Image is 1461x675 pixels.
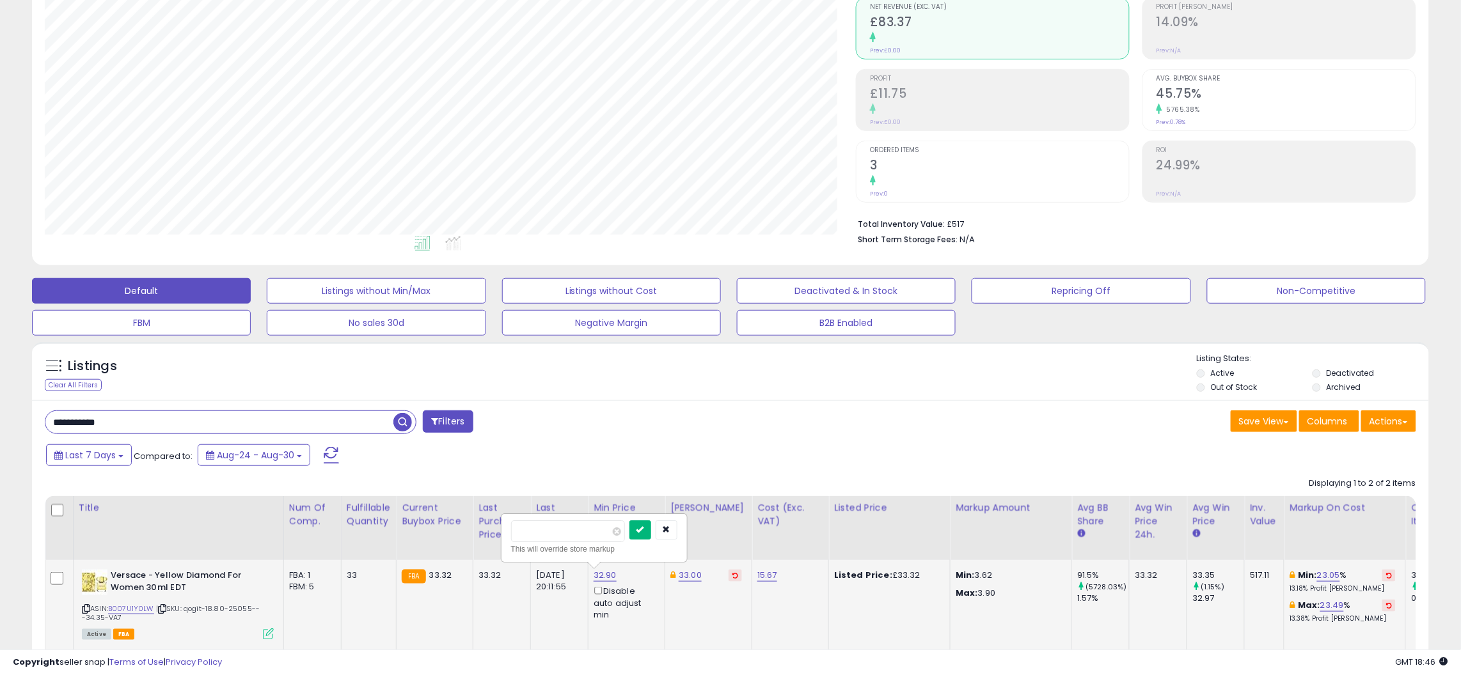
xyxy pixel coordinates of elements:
[1077,501,1124,528] div: Avg BB Share
[68,357,117,375] h5: Listings
[1077,528,1085,539] small: Avg BB Share.
[870,158,1129,175] h2: 3
[1299,410,1359,432] button: Columns
[737,310,956,336] button: B2B Enabled
[1411,501,1458,528] div: Ordered Items
[1290,571,1295,579] i: This overrides the store level min markup for this listing
[956,569,975,581] strong: Min:
[956,587,978,599] strong: Max:
[870,86,1129,104] h2: £11.75
[1290,601,1295,609] i: This overrides the store level max markup for this listing
[217,449,294,462] span: Aug-24 - Aug-30
[32,278,251,304] button: Default
[65,449,116,462] span: Last 7 Days
[502,310,721,336] button: Negative Margin
[1309,477,1416,490] div: Displaying 1 to 2 of 2 items
[1086,582,1127,592] small: (5728.03%)
[46,444,132,466] button: Last 7 Days
[1157,147,1416,154] span: ROI
[1386,572,1392,578] i: Revert to store-level Min Markup
[32,310,251,336] button: FBM
[1157,86,1416,104] h2: 45.75%
[166,656,222,668] a: Privacy Policy
[1320,599,1344,612] a: 23.49
[972,278,1190,304] button: Repricing Off
[1290,570,1396,593] div: %
[111,570,266,596] b: Versace - Yellow Diamond For Women 30ml EDT
[1396,656,1448,668] span: 2025-09-7 18:46 GMT
[402,501,468,528] div: Current Buybox Price
[1192,570,1244,581] div: 33.35
[870,4,1129,11] span: Net Revenue (Exc. VAT)
[198,444,310,466] button: Aug-24 - Aug-30
[289,581,331,593] div: FBM: 5
[1201,582,1224,592] small: (1.15%)
[289,570,331,581] div: FBA: 1
[289,501,336,528] div: Num of Comp.
[737,278,956,304] button: Deactivated & In Stock
[536,501,583,555] div: Last Purchase Date (GMT)
[1157,4,1416,11] span: Profit [PERSON_NAME]
[870,118,901,126] small: Prev: £0.00
[1211,382,1258,392] label: Out of Stock
[1361,410,1416,432] button: Actions
[858,215,1407,231] li: £517
[757,501,823,528] div: Cost (Exc. VAT)
[429,569,452,581] span: 33.32
[1327,368,1375,378] label: Deactivated
[956,570,1062,581] p: 3.62
[79,501,278,515] div: Title
[82,570,107,595] img: 51XHhjEYvFL._SL40_.jpg
[732,572,738,578] i: Revert to store-level Dynamic Max Price
[870,47,901,54] small: Prev: £0.00
[594,569,617,582] a: 32.90
[1135,501,1181,541] div: Avg Win Price 24h.
[594,501,659,515] div: Min Price
[1290,614,1396,623] p: 13.38% Profit [PERSON_NAME]
[1231,410,1297,432] button: Save View
[134,450,193,462] span: Compared to:
[1157,190,1181,198] small: Prev: N/A
[1157,47,1181,54] small: Prev: N/A
[13,656,59,668] strong: Copyright
[834,569,892,581] b: Listed Price:
[1250,501,1279,528] div: Inv. value
[478,570,521,581] div: 33.32
[267,278,486,304] button: Listings without Min/Max
[82,570,274,638] div: ASIN:
[45,379,102,391] div: Clear All Filters
[13,656,222,669] div: seller snap | |
[1192,528,1200,539] small: Avg Win Price.
[679,569,702,582] a: 33.00
[108,603,154,614] a: B007U1Y0LW
[858,234,958,245] b: Short Term Storage Fees:
[757,569,777,582] a: 15.67
[1077,570,1129,581] div: 91.5%
[1162,105,1200,114] small: 5765.38%
[1317,569,1340,582] a: 23.05
[1290,501,1400,515] div: Markup on Cost
[1299,599,1321,611] b: Max:
[1290,584,1396,593] p: 13.18% Profit [PERSON_NAME]
[1157,75,1416,82] span: Avg. Buybox Share
[1386,602,1392,609] i: Revert to store-level Max Markup
[834,501,945,515] div: Listed Price
[1327,382,1361,392] label: Archived
[113,629,135,640] span: FBA
[670,571,675,579] i: This overrides the store level Dynamic Max Price for this listing
[536,570,578,593] div: [DATE] 20:11:55
[402,570,425,584] small: FBA
[1299,569,1318,581] b: Min:
[423,410,473,433] button: Filters
[1307,415,1348,428] span: Columns
[960,233,975,245] span: N/A
[870,15,1129,32] h2: £83.37
[870,147,1129,154] span: Ordered Items
[82,603,260,623] span: | SKU: qogit-18.80-25055---34.35-VA7
[1284,496,1406,560] th: The percentage added to the cost of goods (COGS) that forms the calculator for Min & Max prices.
[956,587,1062,599] p: 3.90
[109,656,164,668] a: Terms of Use
[1207,278,1426,304] button: Non-Competitive
[870,75,1129,82] span: Profit
[1077,593,1129,604] div: 1.57%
